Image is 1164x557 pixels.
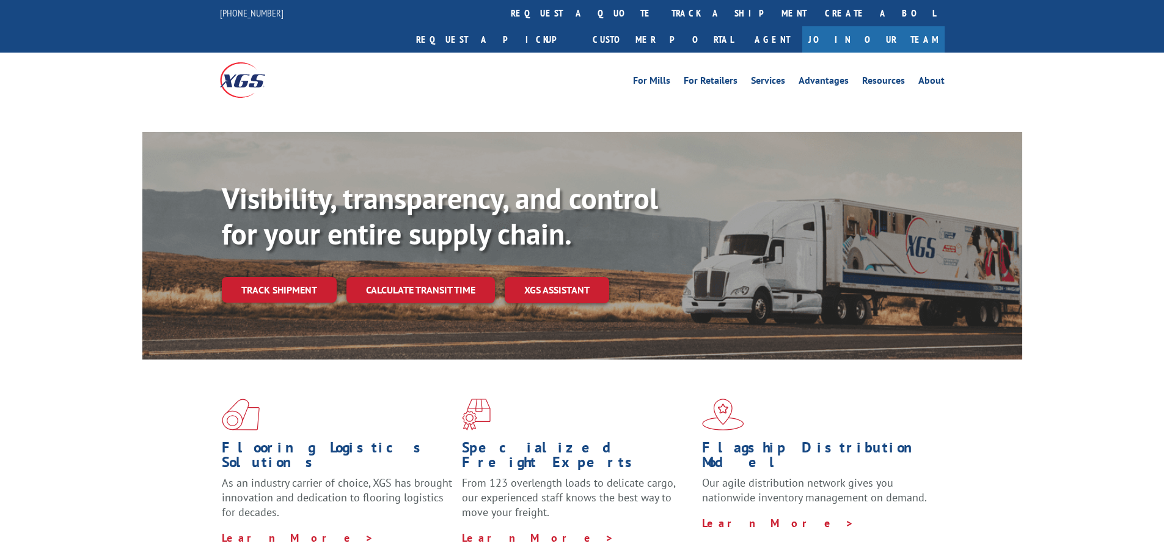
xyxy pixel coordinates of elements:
[862,76,905,89] a: Resources
[462,476,693,530] p: From 123 overlength loads to delicate cargo, our experienced staff knows the best way to move you...
[702,399,744,430] img: xgs-icon-flagship-distribution-model-red
[222,440,453,476] h1: Flooring Logistics Solutions
[918,76,945,89] a: About
[222,531,374,545] a: Learn More >
[346,277,495,303] a: Calculate transit time
[702,476,927,504] span: Our agile distribution network gives you nationwide inventory management on demand.
[799,76,849,89] a: Advantages
[802,26,945,53] a: Join Our Team
[222,277,337,303] a: Track shipment
[407,26,584,53] a: Request a pickup
[684,76,738,89] a: For Retailers
[742,26,802,53] a: Agent
[222,476,452,519] span: As an industry carrier of choice, XGS has brought innovation and dedication to flooring logistics...
[702,440,933,476] h1: Flagship Distribution Model
[462,440,693,476] h1: Specialized Freight Experts
[584,26,742,53] a: Customer Portal
[222,179,658,253] b: Visibility, transparency, and control for your entire supply chain.
[505,277,609,303] a: XGS ASSISTANT
[222,399,260,430] img: xgs-icon-total-supply-chain-intelligence-red
[462,399,491,430] img: xgs-icon-focused-on-flooring-red
[702,516,854,530] a: Learn More >
[633,76,670,89] a: For Mills
[462,531,614,545] a: Learn More >
[751,76,785,89] a: Services
[220,7,284,19] a: [PHONE_NUMBER]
